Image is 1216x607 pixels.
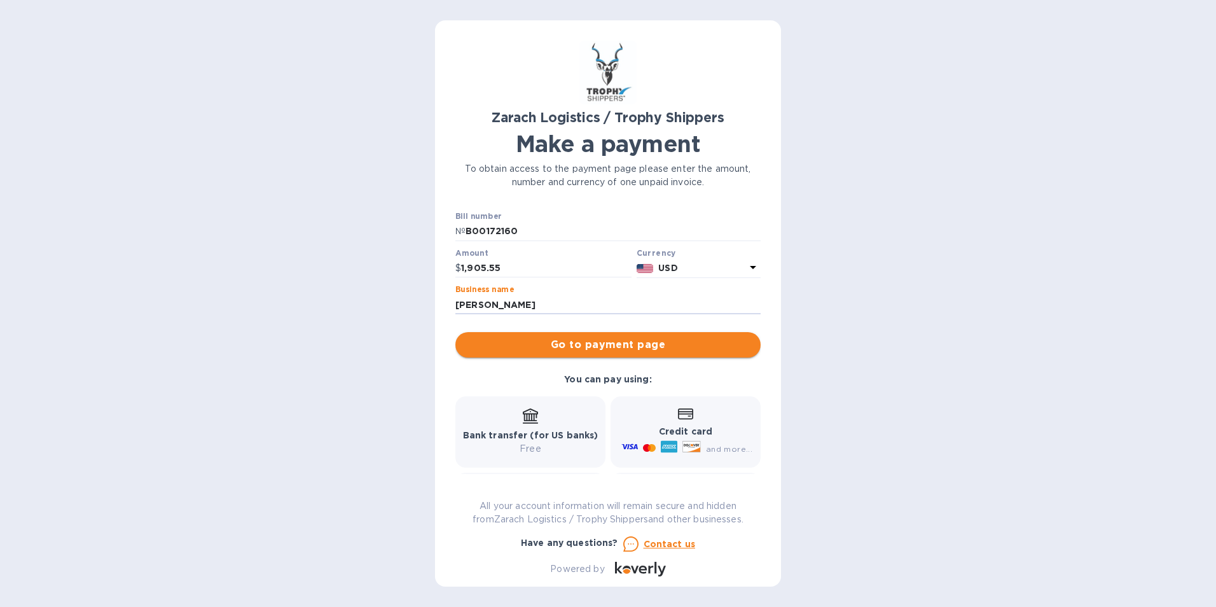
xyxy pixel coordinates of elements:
[455,262,461,275] p: $
[455,332,761,358] button: Go to payment page
[461,259,632,278] input: 0.00
[466,222,761,241] input: Enter bill number
[455,295,761,314] input: Enter business name
[644,539,696,549] u: Contact us
[455,213,501,221] label: Bill number
[492,109,724,125] b: Zarach Logistics / Trophy Shippers
[455,225,466,238] p: №
[658,263,677,273] b: USD
[463,430,598,440] b: Bank transfer (for US banks)
[466,337,750,352] span: Go to payment page
[706,444,752,454] span: and more...
[564,374,651,384] b: You can pay using:
[455,286,514,294] label: Business name
[455,499,761,526] p: All your account information will remain secure and hidden from Zarach Logistics / Trophy Shipper...
[455,162,761,189] p: To obtain access to the payment page please enter the amount, number and currency of one unpaid i...
[659,426,712,436] b: Credit card
[455,249,488,257] label: Amount
[637,264,654,273] img: USD
[637,248,676,258] b: Currency
[463,442,598,456] p: Free
[550,562,604,576] p: Powered by
[455,130,761,157] h1: Make a payment
[521,538,618,548] b: Have any questions?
